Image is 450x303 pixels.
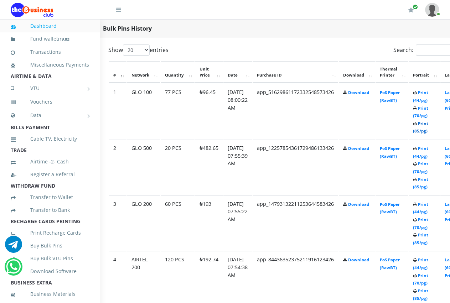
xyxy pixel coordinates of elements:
[413,146,428,159] a: Print (44/pg)
[11,225,89,241] a: Print Recharge Cards
[223,195,252,251] td: [DATE] 07:55:22 AM
[380,146,400,159] a: PoS Paper (RawBT)
[413,217,428,230] a: Print (70/pg)
[123,45,150,56] select: Showentries
[6,263,21,275] a: Chat for support
[161,140,195,195] td: 20 PCS
[127,61,160,83] th: Network: activate to sort column ascending
[103,25,152,32] strong: Bulk Pins History
[413,161,428,174] a: Print (70/pg)
[195,195,223,251] td: ₦193
[348,146,369,151] a: Download
[109,140,126,195] td: 2
[413,90,428,103] a: Print (44/pg)
[11,131,89,147] a: Cable TV, Electricity
[11,18,89,34] a: Dashboard
[108,45,169,56] label: Show entries
[161,61,195,83] th: Quantity: activate to sort column ascending
[253,195,338,251] td: app_14793132211253644583426
[408,7,414,13] i: Renew/Upgrade Subscription
[11,31,89,47] a: Fund wallet[19.82]
[11,263,89,280] a: Download Software
[339,61,375,83] th: Download: activate to sort column ascending
[380,257,400,270] a: PoS Paper (RawBT)
[161,195,195,251] td: 60 PCS
[253,61,338,83] th: Purchase ID: activate to sort column ascending
[413,273,428,286] a: Print (70/pg)
[413,105,428,119] a: Print (70/pg)
[413,177,428,190] a: Print (85/pg)
[409,61,440,83] th: Portrait: activate to sort column ascending
[109,195,126,251] td: 3
[11,94,89,110] a: Vouchers
[195,61,223,83] th: Unit Price: activate to sort column ascending
[413,202,428,215] a: Print (44/pg)
[11,202,89,218] a: Transfer to Bank
[425,3,439,17] img: User
[413,257,428,270] a: Print (44/pg)
[348,257,369,262] a: Download
[223,61,252,83] th: Date: activate to sort column ascending
[195,84,223,139] td: ₦96.45
[11,250,89,267] a: Buy Bulk VTU Pins
[60,36,69,42] b: 19.82
[413,288,428,301] a: Print (85/pg)
[413,232,428,245] a: Print (85/pg)
[11,44,89,60] a: Transactions
[127,84,160,139] td: GLO 100
[5,241,22,253] a: Chat for support
[11,106,89,124] a: Data
[253,140,338,195] td: app_12257854361729486133426
[380,90,400,103] a: PoS Paper (RawBT)
[11,3,53,17] img: Logo
[109,84,126,139] td: 1
[348,90,369,95] a: Download
[11,286,89,302] a: Business Materials
[413,4,418,10] span: Renew/Upgrade Subscription
[11,153,89,170] a: Airtime -2- Cash
[413,121,428,134] a: Print (85/pg)
[11,189,89,205] a: Transfer to Wallet
[11,166,89,183] a: Register a Referral
[380,202,400,215] a: PoS Paper (RawBT)
[127,195,160,251] td: GLO 200
[11,79,89,97] a: VTU
[161,84,195,139] td: 77 PCS
[376,61,408,83] th: Thermal Printer: activate to sort column ascending
[127,140,160,195] td: GLO 500
[11,237,89,254] a: Buy Bulk Pins
[253,84,338,139] td: app_51629861172332548573426
[195,140,223,195] td: ₦482.65
[109,61,126,83] th: #: activate to sort column descending
[11,57,89,73] a: Miscellaneous Payments
[58,36,71,42] small: [ ]
[348,202,369,207] a: Download
[223,84,252,139] td: [DATE] 08:00:22 AM
[223,140,252,195] td: [DATE] 07:55:39 AM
